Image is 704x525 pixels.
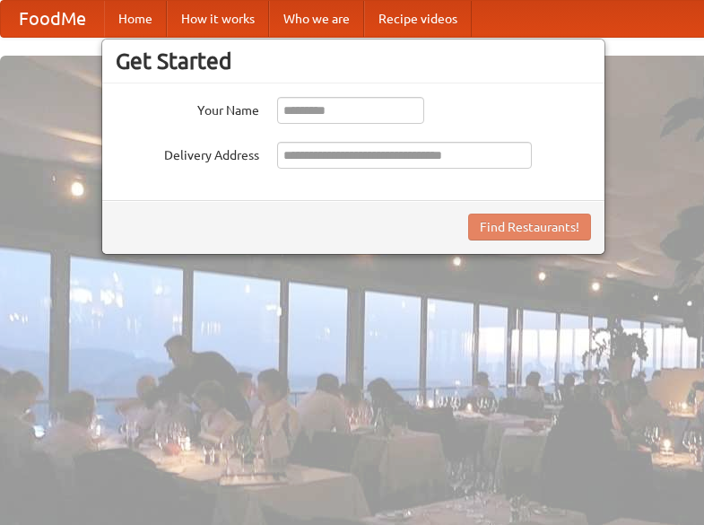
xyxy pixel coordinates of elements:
[104,1,167,37] a: Home
[468,214,591,241] button: Find Restaurants!
[116,97,259,119] label: Your Name
[167,1,269,37] a: How it works
[116,48,591,74] h3: Get Started
[364,1,472,37] a: Recipe videos
[1,1,104,37] a: FoodMe
[269,1,364,37] a: Who we are
[116,142,259,164] label: Delivery Address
